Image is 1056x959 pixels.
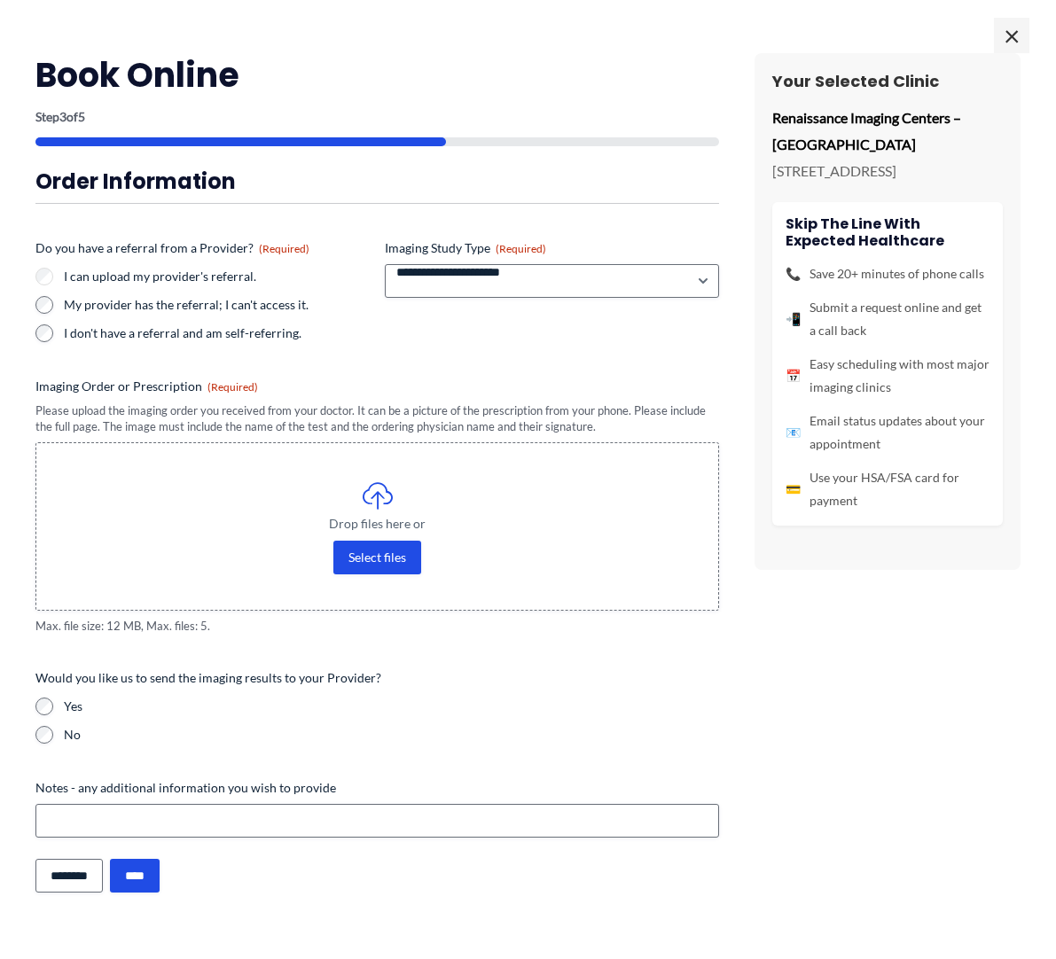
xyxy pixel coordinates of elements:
[496,242,546,255] span: (Required)
[786,296,990,342] li: Submit a request online and get a call back
[385,239,720,257] label: Imaging Study Type
[259,242,309,255] span: (Required)
[72,518,683,530] span: Drop files here or
[786,353,990,399] li: Easy scheduling with most major imaging clinics
[786,478,801,501] span: 💳
[333,541,421,574] button: select files, imaging order or prescription(required)
[772,105,1003,157] p: Renaissance Imaging Centers – [GEOGRAPHIC_DATA]
[64,698,719,715] label: Yes
[786,308,801,331] span: 📲
[35,402,719,435] div: Please upload the imaging order you received from your doctor. It can be a picture of the prescri...
[59,109,66,124] span: 3
[786,364,801,387] span: 📅
[64,324,371,342] label: I don't have a referral and am self-referring.
[35,239,309,257] legend: Do you have a referral from a Provider?
[786,215,990,249] h4: Skip the line with Expected Healthcare
[35,168,719,195] h3: Order Information
[772,158,1003,184] p: [STREET_ADDRESS]
[35,779,719,797] label: Notes - any additional information you wish to provide
[786,421,801,444] span: 📧
[78,109,85,124] span: 5
[35,53,719,97] h2: Book Online
[35,111,719,123] p: Step of
[35,618,719,635] span: Max. file size: 12 MB, Max. files: 5.
[64,268,371,285] label: I can upload my provider's referral.
[64,726,719,744] label: No
[786,262,801,285] span: 📞
[994,18,1029,53] span: ×
[772,71,1003,91] h3: Your Selected Clinic
[786,466,990,512] li: Use your HSA/FSA card for payment
[35,378,719,395] label: Imaging Order or Prescription
[786,409,990,456] li: Email status updates about your appointment
[786,262,990,285] li: Save 20+ minutes of phone calls
[35,669,381,687] legend: Would you like us to send the imaging results to your Provider?
[64,296,371,314] label: My provider has the referral; I can't access it.
[207,380,258,394] span: (Required)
